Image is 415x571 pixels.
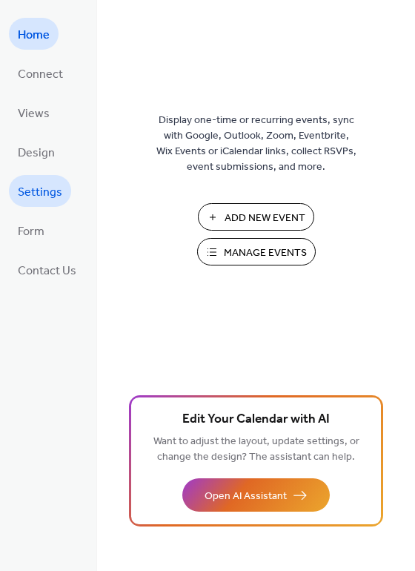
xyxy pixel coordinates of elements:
button: Manage Events [197,238,316,265]
span: Connect [18,63,63,86]
a: Design [9,136,64,168]
a: Views [9,96,59,128]
a: Connect [9,57,72,89]
span: Design [18,142,55,165]
span: Contact Us [18,260,76,283]
span: Form [18,220,44,243]
a: Form [9,214,53,246]
span: Add New Event [225,211,305,226]
span: Manage Events [224,245,307,261]
span: Open AI Assistant [205,489,287,504]
span: Settings [18,181,62,204]
button: Open AI Assistant [182,478,330,512]
span: Home [18,24,50,47]
a: Home [9,18,59,50]
span: Display one-time or recurring events, sync with Google, Outlook, Zoom, Eventbrite, Wix Events or ... [156,113,356,175]
span: Edit Your Calendar with AI [182,409,330,430]
a: Settings [9,175,71,207]
span: Views [18,102,50,125]
span: Want to adjust the layout, update settings, or change the design? The assistant can help. [153,432,359,467]
button: Add New Event [198,203,314,231]
a: Contact Us [9,254,85,285]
